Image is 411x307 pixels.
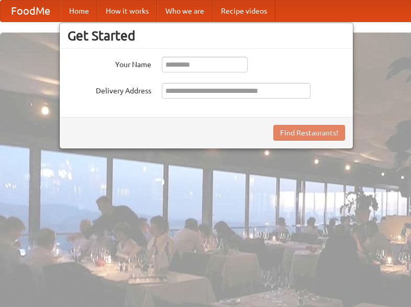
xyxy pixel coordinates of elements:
[61,1,97,22] a: Home
[68,57,151,70] label: Your Name
[157,1,213,22] a: Who we are
[97,1,157,22] a: How it works
[213,1,275,22] a: Recipe videos
[1,1,61,22] a: FoodMe
[68,28,345,44] h3: Get Started
[273,125,345,141] button: Find Restaurants!
[68,83,151,96] label: Delivery Address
